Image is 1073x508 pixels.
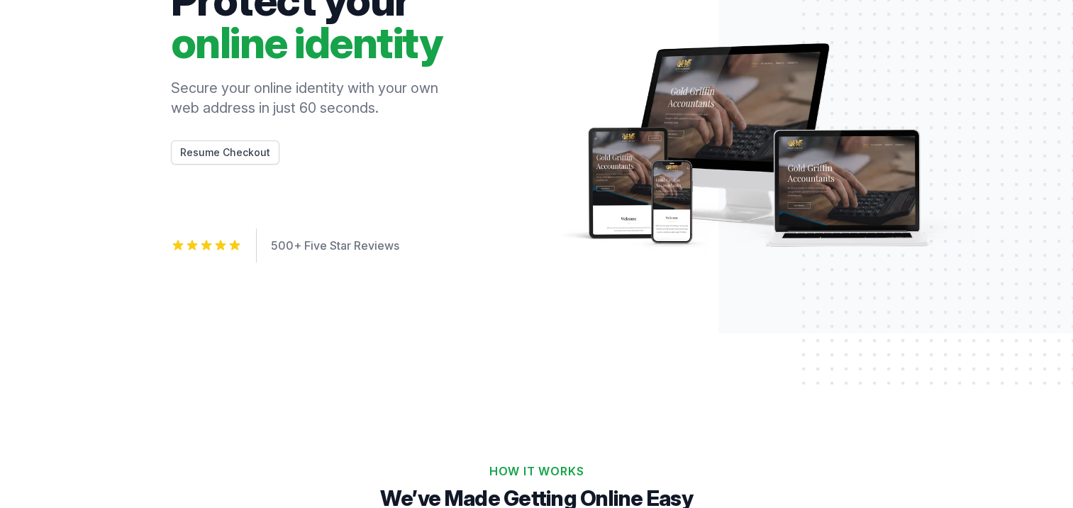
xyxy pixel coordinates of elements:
span: online identity [171,21,455,64]
h2: How It Works [106,463,968,480]
button: Resume Checkout [171,140,279,165]
a: 500+ Five Star Reviews [271,238,399,253]
span: Secure your online identity with your own web address in just 60 seconds. [171,78,455,118]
